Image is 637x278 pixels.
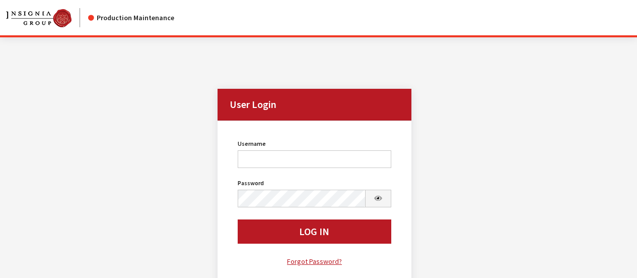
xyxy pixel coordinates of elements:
[88,13,174,23] div: Production Maintenance
[6,9,72,27] img: Catalog Maintenance
[238,219,391,244] button: Log In
[218,89,411,121] h2: User Login
[238,139,266,148] label: Username
[365,190,391,207] button: Show Password
[238,179,264,188] label: Password
[6,8,88,27] a: Insignia Group logo
[238,256,391,267] a: Forgot Password?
